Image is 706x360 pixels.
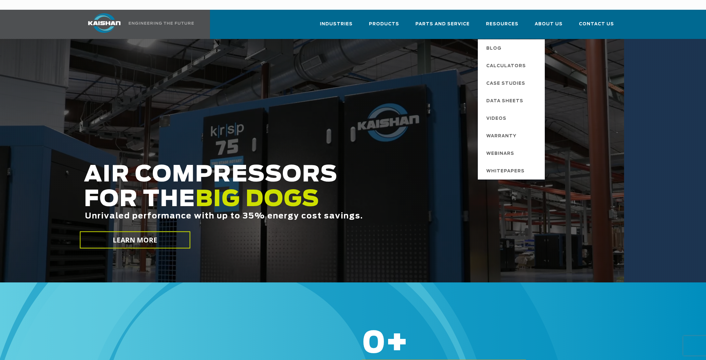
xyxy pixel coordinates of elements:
a: Videos [480,109,545,127]
span: Calculators [486,61,526,72]
span: 0 [362,329,386,359]
span: Case Studies [486,78,525,89]
span: Contact Us [579,20,614,28]
a: Whitepapers [480,162,545,180]
span: Products [369,20,399,28]
span: Unrivaled performance with up to 35% energy cost savings. [85,212,363,220]
a: Data Sheets [480,92,545,109]
span: Resources [486,20,518,28]
span: Webinars [486,148,514,159]
span: Videos [486,113,506,124]
span: BIG DOGS [195,189,320,211]
span: Data Sheets [486,96,523,107]
a: Contact Us [579,16,614,38]
img: kaishan logo [80,13,129,33]
img: Engineering the future [129,22,194,25]
a: Resources [486,16,518,38]
a: Webinars [480,144,545,162]
a: About Us [535,16,563,38]
a: Calculators [480,57,545,74]
a: Parts and Service [415,16,470,38]
span: Blog [486,43,502,54]
span: Whitepapers [486,166,525,177]
span: LEARN MORE [113,235,158,245]
a: Blog [480,39,545,57]
a: Warranty [480,127,545,144]
h6: + [362,339,678,348]
h2: AIR COMPRESSORS FOR THE [84,163,531,241]
a: Industries [320,16,353,38]
a: Case Studies [480,74,545,92]
span: Warranty [486,131,516,142]
a: Products [369,16,399,38]
span: About Us [535,20,563,28]
a: Kaishan USA [80,10,195,39]
a: LEARN MORE [80,231,190,249]
span: Industries [320,20,353,28]
span: Parts and Service [415,20,470,28]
